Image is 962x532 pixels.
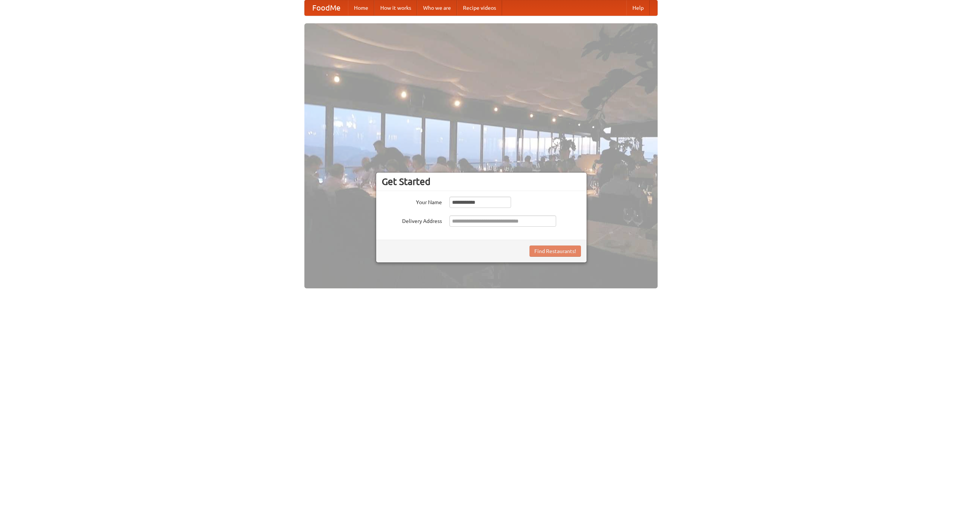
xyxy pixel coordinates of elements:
a: Home [348,0,374,15]
h3: Get Started [382,176,581,187]
a: How it works [374,0,417,15]
a: FoodMe [305,0,348,15]
a: Help [626,0,650,15]
a: Who we are [417,0,457,15]
label: Your Name [382,197,442,206]
button: Find Restaurants! [529,246,581,257]
label: Delivery Address [382,215,442,225]
a: Recipe videos [457,0,502,15]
